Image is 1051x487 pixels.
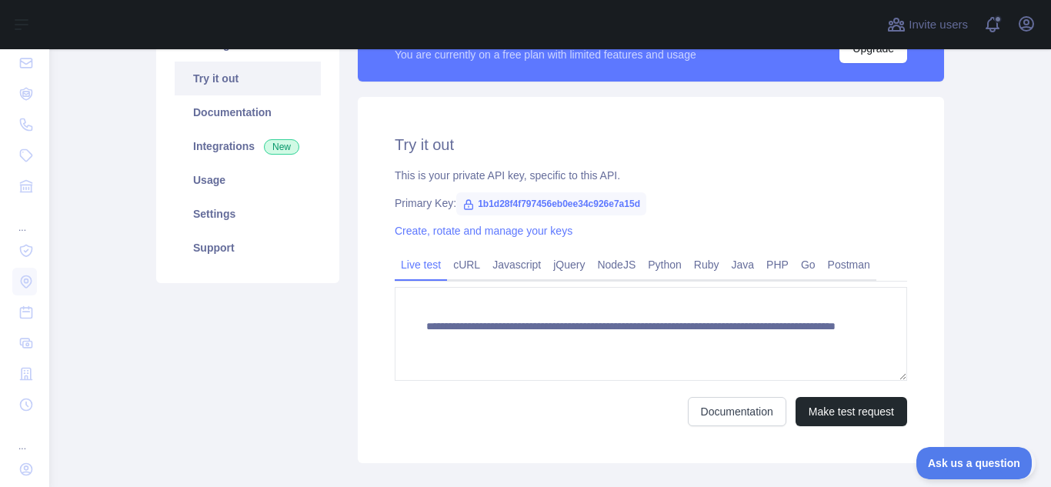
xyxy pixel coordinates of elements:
div: This is your private API key, specific to this API. [395,168,907,183]
button: Make test request [796,397,907,426]
a: NodeJS [591,252,642,277]
div: ... [12,203,37,234]
div: ... [12,422,37,452]
a: Java [726,252,761,277]
button: Invite users [884,12,971,37]
a: Integrations New [175,129,321,163]
iframe: Toggle Customer Support [916,447,1036,479]
span: Invite users [909,16,968,34]
a: Postman [822,252,876,277]
a: Usage [175,163,321,197]
a: Documentation [688,397,786,426]
a: Settings [175,197,321,231]
a: jQuery [547,252,591,277]
a: Support [175,231,321,265]
a: Documentation [175,95,321,129]
a: Try it out [175,62,321,95]
a: Python [642,252,688,277]
h2: Try it out [395,134,907,155]
a: Live test [395,252,447,277]
a: Create, rotate and manage your keys [395,225,572,237]
a: Go [795,252,822,277]
a: cURL [447,252,486,277]
span: 1b1d28f4f797456eb0ee34c926e7a15d [456,192,646,215]
span: New [264,139,299,155]
div: Primary Key: [395,195,907,211]
a: PHP [760,252,795,277]
a: Javascript [486,252,547,277]
a: Ruby [688,252,726,277]
div: You are currently on a free plan with limited features and usage [395,47,696,62]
